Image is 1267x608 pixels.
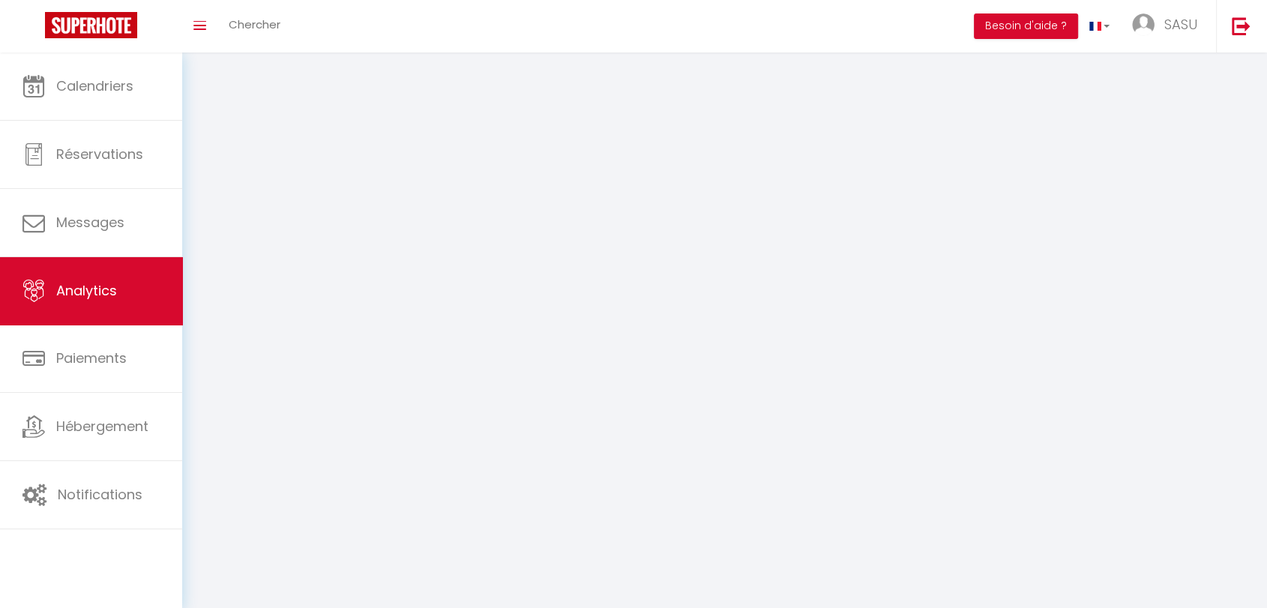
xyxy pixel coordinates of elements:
[974,13,1078,39] button: Besoin d'aide ?
[1164,15,1197,34] span: SASU
[45,12,137,38] img: Super Booking
[56,417,148,436] span: Hébergement
[1232,16,1251,35] img: logout
[56,76,133,95] span: Calendriers
[229,16,280,32] span: Chercher
[56,281,117,300] span: Analytics
[1132,13,1155,36] img: ...
[58,485,142,504] span: Notifications
[56,349,127,367] span: Paiements
[56,145,143,163] span: Réservations
[56,213,124,232] span: Messages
